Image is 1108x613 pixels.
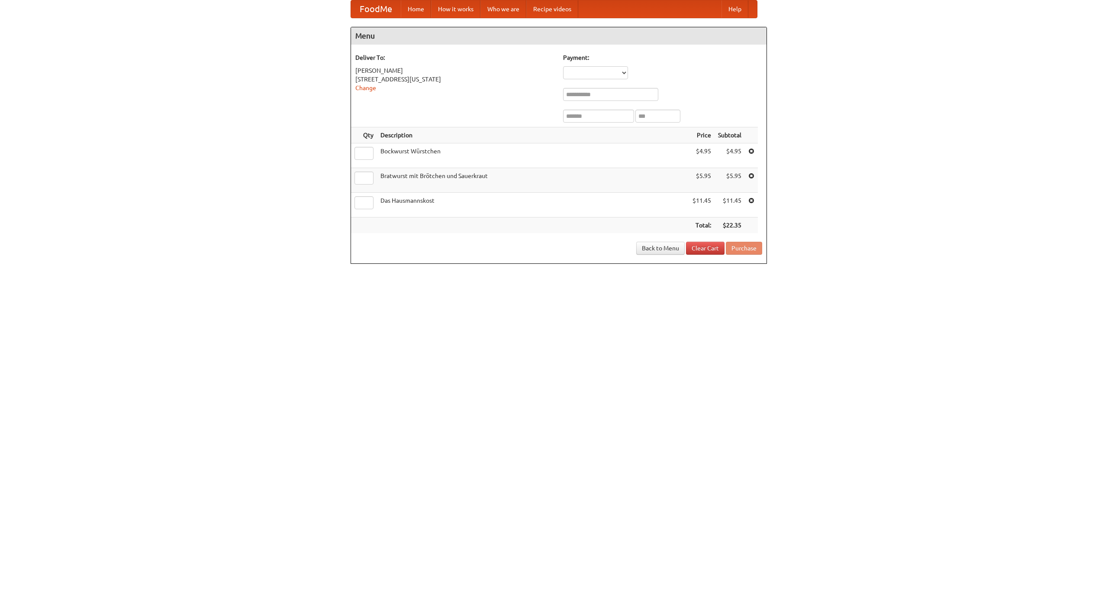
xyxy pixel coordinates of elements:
[715,168,745,193] td: $5.95
[377,143,689,168] td: Bockwurst Würstchen
[526,0,578,18] a: Recipe videos
[689,143,715,168] td: $4.95
[715,143,745,168] td: $4.95
[689,127,715,143] th: Price
[355,75,554,84] div: [STREET_ADDRESS][US_STATE]
[715,193,745,217] td: $11.45
[431,0,480,18] a: How it works
[689,193,715,217] td: $11.45
[377,193,689,217] td: Das Hausmannskost
[377,127,689,143] th: Description
[689,217,715,234] th: Total:
[351,0,401,18] a: FoodMe
[563,53,762,62] h5: Payment:
[355,53,554,62] h5: Deliver To:
[377,168,689,193] td: Bratwurst mit Brötchen und Sauerkraut
[355,84,376,91] a: Change
[726,242,762,255] button: Purchase
[721,0,748,18] a: Help
[401,0,431,18] a: Home
[715,127,745,143] th: Subtotal
[355,66,554,75] div: [PERSON_NAME]
[715,217,745,234] th: $22.35
[686,242,725,255] a: Clear Cart
[480,0,526,18] a: Who we are
[351,27,767,45] h4: Menu
[351,127,377,143] th: Qty
[636,242,685,255] a: Back to Menu
[689,168,715,193] td: $5.95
